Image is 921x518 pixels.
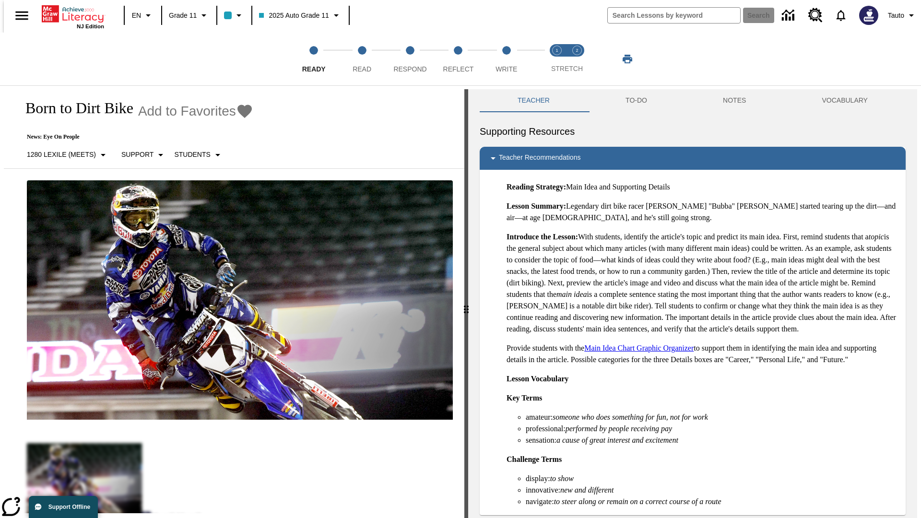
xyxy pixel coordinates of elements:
[334,33,390,85] button: Read step 2 of 5
[556,290,587,298] em: main idea
[255,7,345,24] button: Class: 2025 Auto Grade 11, Select your class
[259,11,329,21] span: 2025 Auto Grade 11
[496,65,517,73] span: Write
[784,89,906,112] button: VOCABULARY
[443,65,474,73] span: Reflect
[220,7,248,24] button: Class color is light blue. Change class color
[553,413,708,421] em: someone who does something for fun, not for work
[853,3,884,28] button: Select a new avatar
[174,150,210,160] p: Students
[888,11,904,21] span: Tauto
[480,89,588,112] button: Teacher
[563,33,591,85] button: Stretch Respond step 2 of 2
[612,50,643,68] button: Print
[480,147,906,170] div: Teacher Recommendations
[869,233,884,241] em: topic
[382,33,438,85] button: Respond step 3 of 5
[118,146,170,164] button: Scaffolds, Support
[138,103,253,119] button: Add to Favorites - Born to Dirt Bike
[526,423,898,435] li: professional:
[480,124,906,139] h6: Supporting Resources
[526,412,898,423] li: amateur:
[302,65,326,73] span: Ready
[566,424,672,433] em: performed by people receiving pay
[551,65,583,72] span: STRETCH
[584,344,694,352] a: Main Idea Chart Graphic Organizer
[499,153,580,164] p: Teacher Recommendations
[23,146,113,164] button: Select Lexile, 1280 Lexile (Meets)
[4,89,464,513] div: reading
[507,183,566,191] strong: Reading Strategy:
[165,7,213,24] button: Grade: Grade 11, Select a grade
[526,496,898,507] li: navigate:
[507,455,562,463] strong: Challenge Terms
[507,375,568,383] strong: Lesson Vocabulary
[430,33,486,85] button: Reflect step 4 of 5
[588,89,685,112] button: TO-DO
[27,150,96,160] p: 1280 Lexile (Meets)
[526,435,898,446] li: sensation:
[608,8,740,23] input: search field
[550,474,574,483] em: to show
[27,180,453,420] img: Motocross racer James Stewart flies through the air on his dirt bike.
[560,486,614,494] em: new and different
[507,202,566,210] strong: Lesson Summary:
[77,24,104,29] span: NJ Edition
[286,33,342,85] button: Ready step 1 of 5
[543,33,571,85] button: Stretch Read step 1 of 2
[138,104,236,119] span: Add to Favorites
[170,146,227,164] button: Select Student
[685,89,784,112] button: NOTES
[507,394,542,402] strong: Key Terms
[507,231,898,335] p: With students, identify the article's topic and predict its main idea. First, remind students tha...
[554,497,721,506] em: to steer along or remain on a correct course of a route
[128,7,158,24] button: Language: EN, Select a language
[48,504,90,510] span: Support Offline
[15,133,253,141] p: News: Eye On People
[480,89,906,112] div: Instructional Panel Tabs
[29,496,98,518] button: Support Offline
[468,89,917,518] div: activity
[15,99,133,117] h1: Born to Dirt Bike
[526,484,898,496] li: innovative:
[526,473,898,484] li: display:
[555,48,558,53] text: 1
[507,181,898,193] p: Main Idea and Supporting Details
[507,200,898,224] p: Legendary dirt bike racer [PERSON_NAME] "Bubba" [PERSON_NAME] started tearing up the dirt—and air...
[479,33,534,85] button: Write step 5 of 5
[556,436,678,444] em: a cause of great interest and excitement
[8,1,36,30] button: Open side menu
[121,150,153,160] p: Support
[507,233,578,241] strong: Introduce the Lesson:
[507,342,898,365] p: Provide students with the to support them in identifying the main idea and supporting details in ...
[859,6,878,25] img: Avatar
[803,2,828,28] a: Resource Center, Will open in new tab
[776,2,803,29] a: Data Center
[828,3,853,28] a: Notifications
[884,7,921,24] button: Profile/Settings
[42,3,104,29] div: Home
[393,65,426,73] span: Respond
[169,11,197,21] span: Grade 11
[464,89,468,518] div: Press Enter or Spacebar and then press right and left arrow keys to move the slider
[132,11,141,21] span: EN
[576,48,578,53] text: 2
[353,65,371,73] span: Read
